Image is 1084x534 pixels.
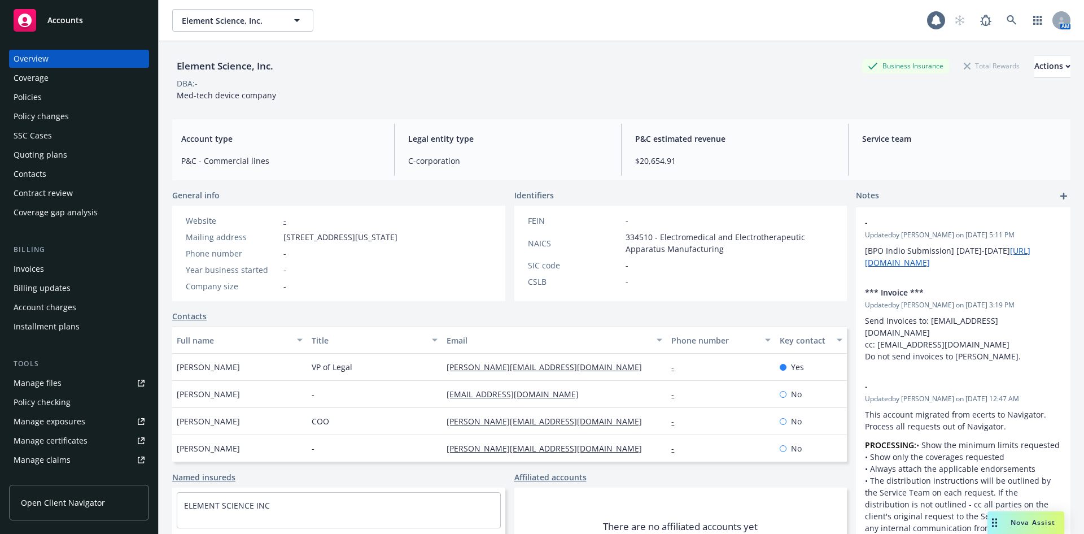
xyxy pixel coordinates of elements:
div: -Updatedby [PERSON_NAME] on [DATE] 5:11 PM[BPO Indio Submission] [DATE]-[DATE][URL][DOMAIN_NAME] [856,207,1070,277]
div: Policies [14,88,42,106]
div: Manage BORs [14,470,67,488]
div: Overview [14,50,49,68]
a: Contacts [9,165,149,183]
button: Title [307,327,442,354]
span: - [626,215,628,227]
button: Element Science, Inc. [172,9,313,32]
a: Invoices [9,260,149,278]
a: - [671,389,683,400]
span: - [312,442,314,454]
button: Phone number [667,327,775,354]
span: No [791,388,802,400]
a: ELEMENT SCIENCE INC [184,500,270,511]
div: Tools [9,358,149,370]
div: SSC Cases [14,127,52,145]
a: - [671,443,683,454]
div: Total Rewards [958,59,1025,73]
a: Manage BORs [9,470,149,488]
a: - [283,215,286,226]
span: Accounts [47,16,83,25]
a: [PERSON_NAME][EMAIL_ADDRESS][DOMAIN_NAME] [447,362,651,372]
span: [PERSON_NAME] [177,388,240,400]
div: Installment plans [14,318,80,336]
a: Policy checking [9,393,149,411]
a: Report a Bug [974,9,997,32]
div: Policy changes [14,107,69,125]
a: Account charges [9,298,149,316]
a: Contacts [172,310,207,322]
button: Actions [1034,55,1070,77]
a: [PERSON_NAME][EMAIL_ADDRESS][DOMAIN_NAME] [447,416,651,427]
span: - [283,280,286,292]
div: CSLB [528,276,621,288]
div: Billing [9,244,149,255]
span: Updated by [PERSON_NAME] on [DATE] 5:11 PM [865,230,1061,240]
a: Manage certificates [9,432,149,450]
button: Email [442,327,667,354]
button: Full name [172,327,307,354]
div: Quoting plans [14,146,67,164]
span: Notes [856,189,879,203]
div: Website [186,215,279,227]
span: [PERSON_NAME] [177,361,240,373]
span: Yes [791,361,804,373]
span: - [865,380,1032,392]
div: Drag to move [987,511,1002,534]
div: Company size [186,280,279,292]
div: Account charges [14,298,76,316]
span: Updated by [PERSON_NAME] on [DATE] 3:19 PM [865,300,1061,310]
div: Manage claims [14,451,71,469]
span: No [791,442,802,454]
span: 334510 - Electromedical and Electrotherapeutic Apparatus Manufacturing [626,231,834,255]
div: Invoices [14,260,44,278]
a: [PERSON_NAME][EMAIL_ADDRESS][DOMAIN_NAME] [447,443,651,454]
span: Manage exposures [9,413,149,431]
button: Key contact [775,327,847,354]
span: Med-tech device company [177,90,276,101]
span: - [626,276,628,288]
div: FEIN [528,215,621,227]
span: $20,654.91 [635,155,834,167]
span: - [312,388,314,400]
div: Phone number [671,335,758,346]
a: Accounts [9,5,149,36]
span: P&C estimated revenue [635,133,834,145]
span: - [626,259,628,271]
span: Account type [181,133,381,145]
a: SSC Cases [9,127,149,145]
a: Manage files [9,374,149,392]
a: Installment plans [9,318,149,336]
div: *** Invoice ***Updatedby [PERSON_NAME] on [DATE] 3:19 PMSend Invoices to: [EMAIL_ADDRESS][DOMAIN_... [856,277,1070,371]
div: Manage certificates [14,432,88,450]
a: Contract review [9,184,149,202]
span: [PERSON_NAME] [177,415,240,427]
div: Contacts [14,165,46,183]
p: [BPO Indio Submission] [DATE]-[DATE] [865,245,1061,268]
span: - [283,248,286,259]
span: VP of Legal [312,361,352,373]
a: - [671,416,683,427]
div: Year business started [186,264,279,276]
span: No [791,415,802,427]
span: COO [312,415,329,427]
div: Manage files [14,374,62,392]
a: Policies [9,88,149,106]
div: NAICS [528,237,621,249]
a: Coverage [9,69,149,87]
div: Policy checking [14,393,71,411]
a: Coverage gap analysis [9,203,149,222]
div: Billing updates [14,279,71,297]
div: Title [312,335,425,346]
div: Manage exposures [14,413,85,431]
a: Billing updates [9,279,149,297]
p: Send Invoices to: [EMAIL_ADDRESS][DOMAIN_NAME] cc: [EMAIL_ADDRESS][DOMAIN_NAME] Do not send invoi... [865,315,1061,362]
div: Coverage gap analysis [14,203,98,222]
span: - [283,264,286,276]
p: This account migrated from ecerts to Navigator. Process all requests out of Navigator. [865,409,1061,432]
div: DBA: - [177,77,198,89]
div: Contract review [14,184,73,202]
button: Nova Assist [987,511,1064,534]
div: Coverage [14,69,49,87]
div: SIC code [528,259,621,271]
